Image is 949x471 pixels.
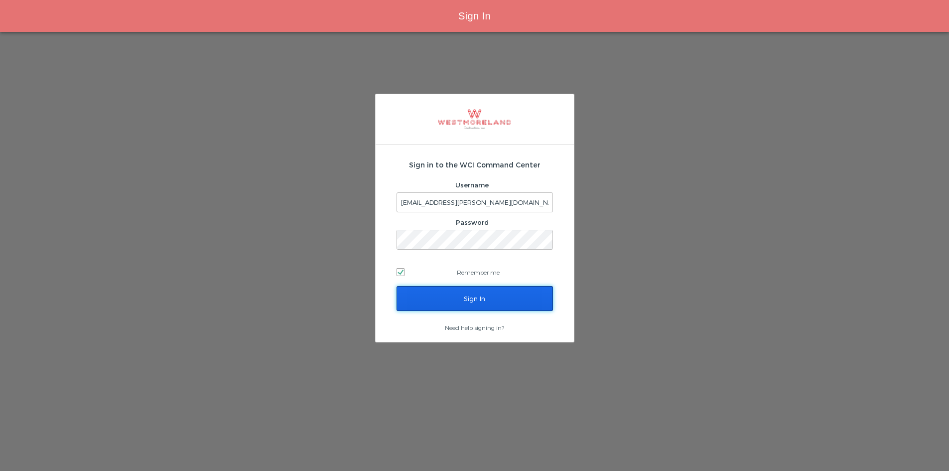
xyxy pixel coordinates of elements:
[397,286,553,311] input: Sign In
[397,159,553,170] h2: Sign in to the WCI Command Center
[397,265,553,280] label: Remember me
[455,181,489,189] label: Username
[456,218,489,226] label: Password
[458,10,491,21] span: Sign In
[445,324,504,331] a: Need help signing in?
